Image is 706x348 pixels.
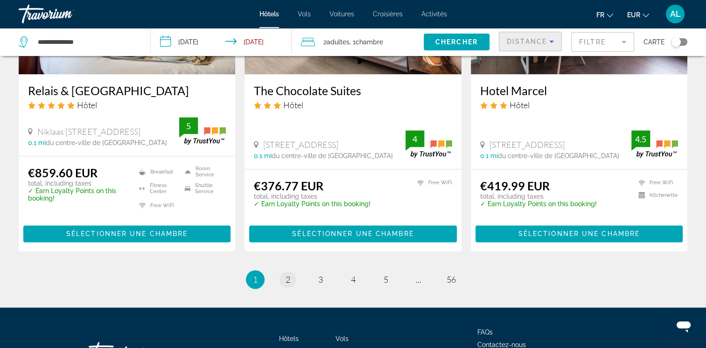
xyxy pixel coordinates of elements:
[596,11,604,19] span: fr
[669,311,699,341] iframe: Bouton de lancement de la fenêtre de messagerie
[351,274,356,285] span: 4
[480,193,597,200] p: total, including taxes
[23,225,231,242] button: Sélectionner une chambre
[180,182,226,195] li: Shuttle Service
[180,166,226,178] li: Room Service
[254,152,272,160] span: 0.1 mi
[480,200,597,208] p: ✓ Earn Loyalty Points on this booking!
[254,84,452,97] a: The Chocolate Suites
[447,274,456,285] span: 56
[253,274,258,285] span: 1
[384,274,388,285] span: 5
[477,328,493,336] a: FAQs
[664,38,687,46] button: Toggle map
[151,28,292,56] button: Check-in date: Nov 7, 2025 Check-out date: Nov 10, 2025
[279,335,299,342] a: Hôtels
[416,274,421,285] span: ...
[329,10,354,18] a: Voitures
[336,335,349,342] a: Vols
[480,84,678,97] a: Hotel Marcel
[327,38,350,46] span: Adultes
[249,228,456,238] a: Sélectionner une chambre
[28,84,226,97] a: Relais & [GEOGRAPHIC_DATA]
[405,133,424,145] div: 4
[421,10,447,18] a: Activités
[28,166,98,180] ins: €859.60 EUR
[480,100,678,110] div: 3 star Hotel
[510,100,530,110] span: Hôtel
[298,10,311,18] a: Vols
[272,152,393,160] span: du centre-ville de [GEOGRAPHIC_DATA]
[19,270,687,289] nav: Pagination
[480,179,550,193] ins: €419.99 EUR
[259,10,279,18] a: Hôtels
[480,152,498,160] span: 0.1 mi
[518,230,640,237] span: Sélectionner une chambre
[507,36,554,47] mat-select: Sort by
[23,228,231,238] a: Sélectionner une chambre
[373,10,403,18] a: Croisières
[134,166,180,178] li: Breakfast
[249,225,456,242] button: Sélectionner une chambre
[179,117,226,145] img: trustyou-badge.svg
[631,130,678,158] img: trustyou-badge.svg
[475,225,683,242] button: Sélectionner une chambre
[28,139,46,146] span: 0.1 mi
[263,139,338,150] span: [STREET_ADDRESS]
[286,274,290,285] span: 2
[77,100,97,110] span: Hôtel
[254,193,370,200] p: total, including taxes
[424,34,489,50] button: Chercher
[28,180,127,187] p: total, including taxes
[350,35,383,49] span: , 1
[634,191,678,199] li: Kitchenette
[634,179,678,187] li: Free WiFi
[254,100,452,110] div: 3 star Hotel
[179,120,198,132] div: 5
[475,228,683,238] a: Sélectionner une chambre
[66,230,188,237] span: Sélectionner une chambre
[670,9,681,19] span: AL
[37,126,140,137] span: Niklaas [STREET_ADDRESS]
[627,8,649,21] button: Change currency
[19,2,112,26] a: Travorium
[631,133,650,145] div: 4.5
[489,139,565,150] span: [STREET_ADDRESS]
[28,100,226,110] div: 5 star Hotel
[254,200,370,208] p: ✓ Earn Loyalty Points on this booking!
[507,38,547,45] span: Distance
[318,274,323,285] span: 3
[627,11,640,19] span: EUR
[292,28,424,56] button: Travelers: 2 adults, 0 children
[323,35,350,49] span: 2
[435,38,478,46] span: Chercher
[254,179,323,193] ins: €376.77 EUR
[412,179,452,187] li: Free WiFi
[134,182,180,195] li: Fitness Center
[571,32,634,52] button: Filter
[283,100,303,110] span: Hôtel
[46,139,167,146] span: du centre-ville de [GEOGRAPHIC_DATA]
[643,35,664,49] span: Carte
[405,130,452,158] img: trustyou-badge.svg
[134,199,180,211] li: Free WiFi
[356,38,383,46] span: Chambre
[292,230,413,237] span: Sélectionner une chambre
[498,152,619,160] span: du centre-ville de [GEOGRAPHIC_DATA]
[663,4,687,24] button: User Menu
[596,8,613,21] button: Change language
[28,187,127,202] p: ✓ Earn Loyalty Points on this booking!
